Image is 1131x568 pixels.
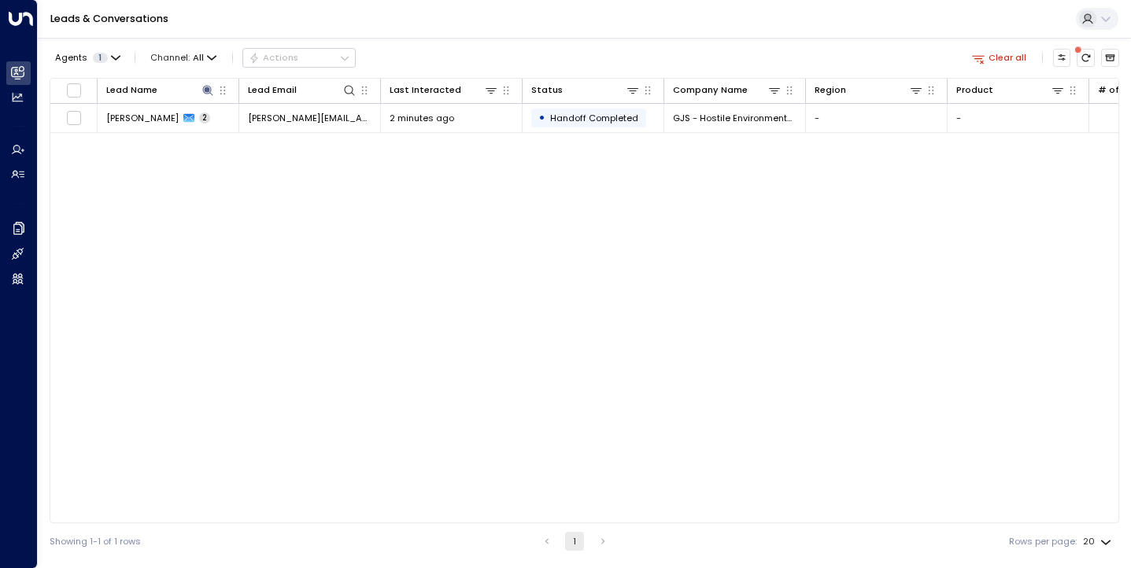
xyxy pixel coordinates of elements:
[390,83,498,98] div: Last Interacted
[50,49,124,66] button: Agents1
[1101,49,1119,67] button: Archived Leads
[673,83,782,98] div: Company Name
[106,112,179,124] span: Modou Jarju
[55,53,87,62] span: Agents
[815,83,846,98] div: Region
[1053,49,1071,67] button: Customize
[66,83,82,98] span: Toggle select all
[146,49,222,66] span: Channel:
[948,104,1089,131] td: -
[248,112,371,124] span: modou@gjs-security.com
[565,532,584,551] button: page 1
[956,83,993,98] div: Product
[106,83,157,98] div: Lead Name
[550,112,638,124] span: Handoff Completed
[390,112,454,124] span: 2 minutes ago
[66,110,82,126] span: Toggle select row
[956,83,1065,98] div: Product
[1009,535,1077,548] label: Rows per page:
[531,83,563,98] div: Status
[93,53,108,63] span: 1
[1083,532,1114,551] div: 20
[806,104,948,131] td: -
[248,83,297,98] div: Lead Email
[242,48,356,67] button: Actions
[106,83,215,98] div: Lead Name
[50,535,141,548] div: Showing 1-1 of 1 rows
[193,53,204,63] span: All
[242,48,356,67] div: Button group with a nested menu
[531,83,640,98] div: Status
[538,107,545,128] div: •
[249,52,298,63] div: Actions
[1077,49,1095,67] span: There are new threads available. Refresh the grid to view the latest updates.
[146,49,222,66] button: Channel:All
[815,83,923,98] div: Region
[967,49,1032,66] button: Clear all
[673,83,748,98] div: Company Name
[248,83,357,98] div: Lead Email
[199,112,210,124] span: 2
[537,532,613,551] nav: pagination navigation
[390,83,461,98] div: Last Interacted
[673,112,797,124] span: GJS - Hostile Environments Training & Support
[50,12,168,25] a: Leads & Conversations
